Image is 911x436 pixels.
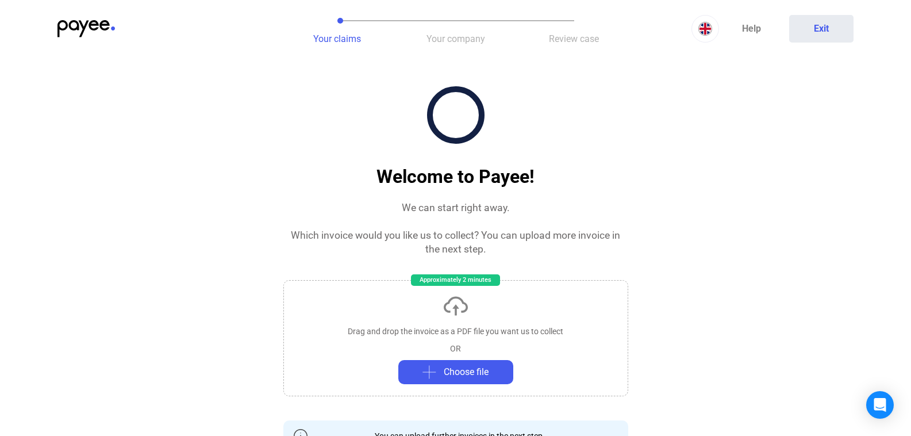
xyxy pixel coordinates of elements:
[422,365,436,379] img: plus-grey
[348,326,563,337] div: Drag and drop the invoice as a PDF file you want us to collect
[698,22,712,36] img: EN
[283,228,628,256] div: Which invoice would you like us to collect? You can upload more invoice in the next step.
[719,15,783,43] a: Help
[442,292,470,320] img: upload-cloud
[57,20,115,37] img: payee-logo
[549,33,599,44] span: Review case
[313,33,361,44] span: Your claims
[444,365,489,379] span: Choose file
[411,274,500,286] div: Approximately 2 minutes
[398,360,513,384] button: plus-greyChoose file
[866,391,894,419] div: Open Intercom Messenger
[376,167,535,187] h1: Welcome to Payee!
[402,201,510,215] div: We can start right away.
[789,15,854,43] button: Exit
[450,343,461,354] div: OR
[691,15,719,43] button: EN
[426,33,485,44] span: Your company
